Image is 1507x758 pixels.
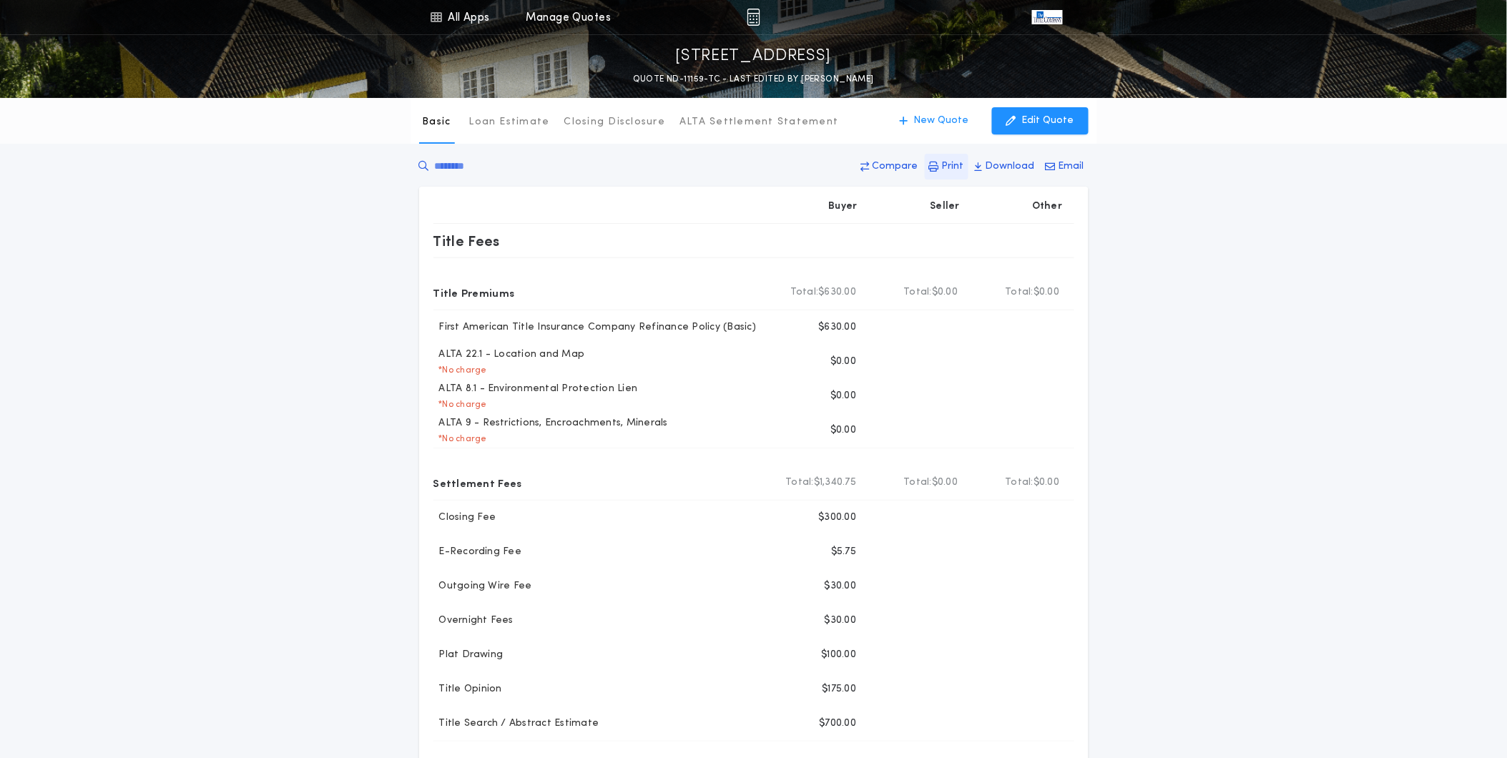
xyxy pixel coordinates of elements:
p: $5.75 [831,545,856,559]
b: Total: [1006,476,1034,490]
p: $175.00 [823,682,857,697]
p: Closing Fee [433,511,496,525]
p: [STREET_ADDRESS] [676,45,832,68]
span: $0.00 [1034,285,1059,300]
span: $0.00 [932,285,958,300]
p: Title Search / Abstract Estimate [433,717,599,731]
b: Total: [786,476,815,490]
p: First American Title Insurance Company Refinance Policy (Basic) [433,320,757,335]
p: Title Fees [433,230,501,252]
button: Print [925,154,968,179]
p: Seller [931,200,961,214]
span: $1,340.75 [814,476,856,490]
p: $30.00 [825,579,857,594]
p: Title Premiums [433,281,515,304]
img: img [747,9,760,26]
b: Total: [1006,285,1034,300]
p: * No charge [433,433,487,445]
p: $30.00 [825,614,857,628]
b: Total: [904,285,933,300]
img: vs-icon [1032,10,1062,24]
p: Plat Drawing [433,648,504,662]
p: * No charge [433,365,487,376]
p: E-Recording Fee [433,545,522,559]
button: Edit Quote [992,107,1089,134]
p: New Quote [914,114,969,128]
button: Email [1041,154,1089,179]
button: Download [971,154,1039,179]
p: Title Opinion [433,682,502,697]
p: $100.00 [822,648,857,662]
p: Print [942,159,964,174]
p: Other [1032,200,1062,214]
p: Closing Disclosure [564,115,666,129]
p: Buyer [829,200,858,214]
p: ALTA Settlement Statement [679,115,838,129]
b: Total: [790,285,819,300]
p: Settlement Fees [433,471,522,494]
b: Total: [904,476,933,490]
p: ALTA 22.1 - Location and Map [433,348,585,362]
p: $630.00 [819,320,857,335]
p: $0.00 [830,389,856,403]
p: Overnight Fees [433,614,514,628]
p: ALTA 9 - Restrictions, Encroachments, Minerals [433,416,669,430]
p: Email [1059,159,1084,174]
p: $0.00 [830,423,856,438]
p: QUOTE ND-11159-TC - LAST EDITED BY [PERSON_NAME] [633,72,874,87]
p: Loan Estimate [469,115,550,129]
p: $700.00 [820,717,857,731]
p: Outgoing Wire Fee [433,579,532,594]
button: Compare [857,154,923,179]
p: Download [986,159,1035,174]
p: Edit Quote [1022,114,1074,128]
p: Compare [873,159,918,174]
span: $630.00 [819,285,857,300]
p: $0.00 [830,355,856,369]
p: ALTA 8.1 - Environmental Protection Lien [433,382,638,396]
p: Basic [422,115,451,129]
button: New Quote [885,107,983,134]
span: $0.00 [1034,476,1059,490]
p: * No charge [433,399,487,410]
p: $300.00 [819,511,857,525]
span: $0.00 [932,476,958,490]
